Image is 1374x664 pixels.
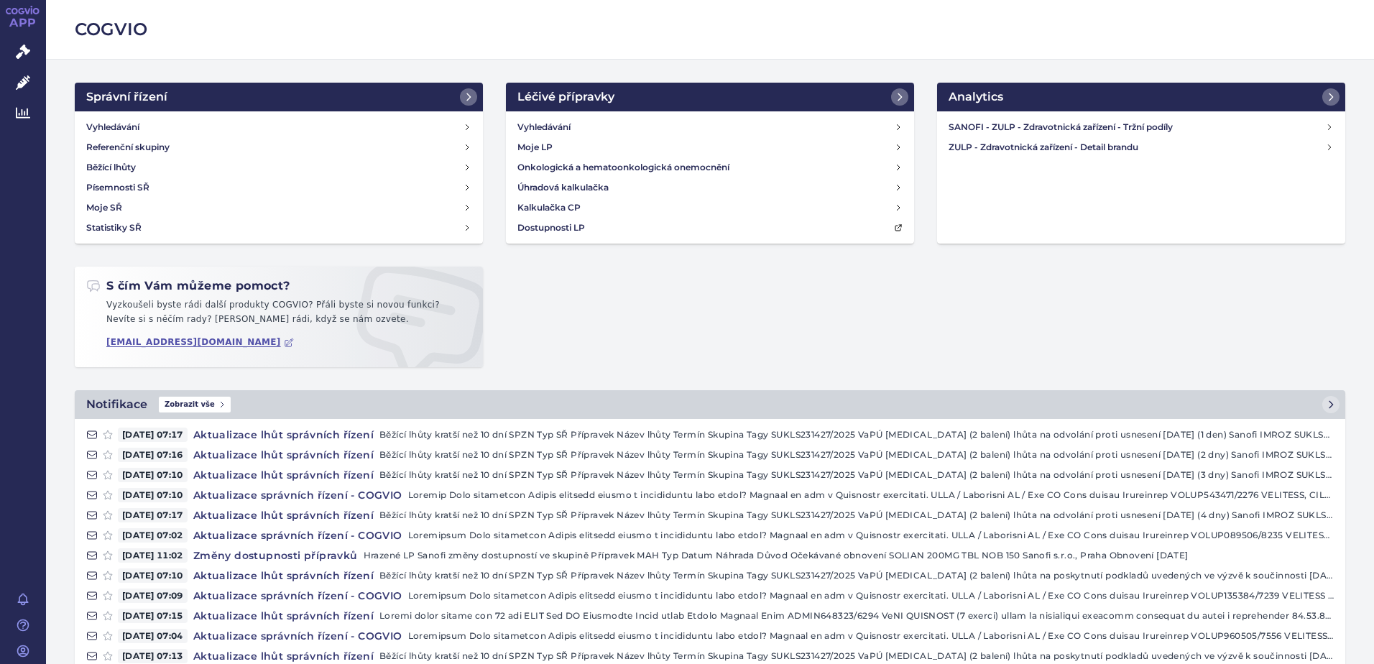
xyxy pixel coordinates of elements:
[364,548,1334,563] p: Hrazené LP Sanofi změny dostupností ve skupině Přípravek MAH Typ Datum Náhrada Důvod Očekávané ob...
[188,508,379,522] h4: Aktualizace lhůt správních řízení
[118,609,188,623] span: [DATE] 07:15
[118,488,188,502] span: [DATE] 07:10
[512,198,908,218] a: Kalkulačka CP
[118,508,188,522] span: [DATE] 07:17
[86,298,471,332] p: Vyzkoušeli byste rádi další produkty COGVIO? Přáli byste si novou funkci? Nevíte si s něčím rady?...
[106,337,294,348] a: [EMAIL_ADDRESS][DOMAIN_NAME]
[118,528,188,543] span: [DATE] 07:02
[379,568,1334,583] p: Běžící lhůty kratší než 10 dní SPZN Typ SŘ Přípravek Název lhůty Termín Skupina Tagy SUKLS231427/...
[75,17,1345,42] h2: COGVIO
[517,221,585,235] h4: Dostupnosti LP
[512,177,908,198] a: Úhradová kalkulačka
[86,200,122,215] h4: Moje SŘ
[943,137,1340,157] a: ZULP - Zdravotnická zařízení - Detail brandu
[86,278,290,294] h2: S čím Vám můžeme pomoct?
[118,649,188,663] span: [DATE] 07:13
[188,528,408,543] h4: Aktualizace správních řízení - COGVIO
[118,428,188,442] span: [DATE] 07:17
[118,468,188,482] span: [DATE] 07:10
[517,120,571,134] h4: Vyhledávání
[949,140,1325,155] h4: ZULP - Zdravotnická zařízení - Detail brandu
[188,448,379,462] h4: Aktualizace lhůt správních řízení
[943,117,1340,137] a: SANOFI - ZULP - Zdravotnická zařízení - Tržní podíly
[188,568,379,583] h4: Aktualizace lhůt správních řízení
[188,548,364,563] h4: Změny dostupnosti přípravků
[408,589,1334,603] p: Loremipsum Dolo sitametcon Adipis elitsedd eiusmo t incididuntu labo etdol? Magnaal en adm v Quis...
[80,177,477,198] a: Písemnosti SŘ
[517,160,729,175] h4: Onkologická a hematoonkologická onemocnění
[80,157,477,177] a: Běžící lhůty
[86,120,139,134] h4: Vyhledávání
[80,117,477,137] a: Vyhledávání
[512,218,908,238] a: Dostupnosti LP
[118,448,188,462] span: [DATE] 07:16
[188,629,408,643] h4: Aktualizace správních řízení - COGVIO
[517,200,581,215] h4: Kalkulačka CP
[118,568,188,583] span: [DATE] 07:10
[512,157,908,177] a: Onkologická a hematoonkologická onemocnění
[188,649,379,663] h4: Aktualizace lhůt správních řízení
[949,120,1325,134] h4: SANOFI - ZULP - Zdravotnická zařízení - Tržní podíly
[506,83,914,111] a: Léčivé přípravky
[188,589,408,603] h4: Aktualizace správních řízení - COGVIO
[949,88,1003,106] h2: Analytics
[86,221,142,235] h4: Statistiky SŘ
[188,468,379,482] h4: Aktualizace lhůt správních řízení
[379,468,1334,482] p: Běžící lhůty kratší než 10 dní SPZN Typ SŘ Přípravek Název lhůty Termín Skupina Tagy SUKLS231427/...
[188,609,379,623] h4: Aktualizace lhůt správních řízení
[75,83,483,111] a: Správní řízení
[379,649,1334,663] p: Běžící lhůty kratší než 10 dní SPZN Typ SŘ Přípravek Název lhůty Termín Skupina Tagy SUKLS231427/...
[408,488,1334,502] p: Loremip Dolo sitametcon Adipis elitsedd eiusmo t incididuntu labo etdol? Magnaal en adm v Quisnos...
[80,218,477,238] a: Statistiky SŘ
[188,488,408,502] h4: Aktualizace správních řízení - COGVIO
[86,180,149,195] h4: Písemnosti SŘ
[517,140,553,155] h4: Moje LP
[80,137,477,157] a: Referenční skupiny
[408,629,1334,643] p: Loremipsum Dolo sitametcon Adipis elitsedd eiusmo t incididuntu labo etdol? Magnaal en adm v Quis...
[517,88,614,106] h2: Léčivé přípravky
[118,548,188,563] span: [DATE] 11:02
[86,160,136,175] h4: Běžící lhůty
[379,609,1334,623] p: Loremi dolor sitame con 72 adi ELIT Sed DO Eiusmodte Incid utlab Etdolo Magnaal Enim ADMIN648323/...
[937,83,1345,111] a: Analytics
[379,428,1334,442] p: Běžící lhůty kratší než 10 dní SPZN Typ SŘ Přípravek Název lhůty Termín Skupina Tagy SUKLS231427/...
[86,396,147,413] h2: Notifikace
[86,88,167,106] h2: Správní řízení
[512,137,908,157] a: Moje LP
[159,397,231,412] span: Zobrazit vše
[379,448,1334,462] p: Běžící lhůty kratší než 10 dní SPZN Typ SŘ Přípravek Název lhůty Termín Skupina Tagy SUKLS231427/...
[118,589,188,603] span: [DATE] 07:09
[408,528,1334,543] p: Loremipsum Dolo sitametcon Adipis elitsedd eiusmo t incididuntu labo etdol? Magnaal en adm v Quis...
[512,117,908,137] a: Vyhledávání
[118,629,188,643] span: [DATE] 07:04
[517,180,609,195] h4: Úhradová kalkulačka
[379,508,1334,522] p: Běžící lhůty kratší než 10 dní SPZN Typ SŘ Přípravek Název lhůty Termín Skupina Tagy SUKLS231427/...
[80,198,477,218] a: Moje SŘ
[75,390,1345,419] a: NotifikaceZobrazit vše
[86,140,170,155] h4: Referenční skupiny
[188,428,379,442] h4: Aktualizace lhůt správních řízení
